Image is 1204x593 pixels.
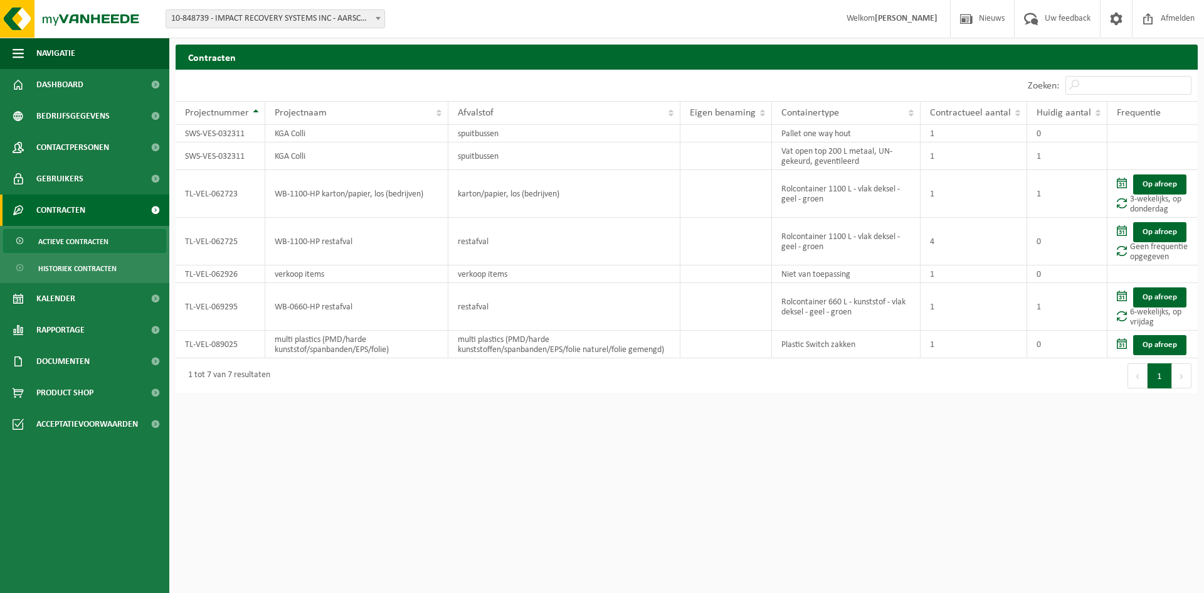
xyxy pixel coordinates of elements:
[36,163,83,195] span: Gebruikers
[690,108,756,118] span: Eigen benaming
[36,346,90,377] span: Documenten
[772,170,921,218] td: Rolcontainer 1100 L - vlak deksel - geel - groen
[921,218,1027,265] td: 4
[1133,335,1186,355] a: Op afroep
[448,283,680,331] td: restafval
[265,142,448,170] td: KGA Colli
[176,170,265,218] td: TL-VEL-062723
[1027,170,1107,218] td: 1
[1107,283,1198,331] td: 6-wekelijks, op vrijdag
[36,132,109,163] span: Contactpersonen
[1027,283,1107,331] td: 1
[1027,218,1107,265] td: 0
[265,265,448,283] td: verkoop items
[36,377,93,409] span: Product Shop
[265,170,448,218] td: WB-1100-HP karton/papier, los (bedrijven)
[1028,81,1059,91] label: Zoeken:
[38,257,117,280] span: Historiek contracten
[1133,174,1186,195] a: Op afroep
[265,125,448,142] td: KGA Colli
[921,170,1027,218] td: 1
[185,108,249,118] span: Projectnummer
[265,331,448,358] td: multi plastics (PMD/harde kunststof/spanbanden/EPS/folie)
[38,230,108,254] span: Actieve contracten
[36,409,138,440] span: Acceptatievoorwaarden
[448,142,680,170] td: spuitbussen
[275,108,327,118] span: Projectnaam
[1027,125,1107,142] td: 0
[265,283,448,331] td: WB-0660-HP restafval
[1148,363,1172,388] button: 1
[458,108,494,118] span: Afvalstof
[36,314,85,346] span: Rapportage
[176,218,265,265] td: TL-VEL-062725
[448,170,680,218] td: karton/papier, los (bedrijven)
[921,283,1027,331] td: 1
[176,331,265,358] td: TL-VEL-089025
[1027,265,1107,283] td: 0
[772,331,921,358] td: Plastic Switch zakken
[1107,218,1198,265] td: Geen frequentie opgegeven
[1133,287,1186,307] a: Op afroep
[448,265,680,283] td: verkoop items
[921,331,1027,358] td: 1
[448,125,680,142] td: spuitbussen
[176,283,265,331] td: TL-VEL-069295
[921,125,1027,142] td: 1
[36,69,83,100] span: Dashboard
[166,10,384,28] span: 10-848739 - IMPACT RECOVERY SYSTEMS INC - AARSCHOT
[166,9,385,28] span: 10-848739 - IMPACT RECOVERY SYSTEMS INC - AARSCHOT
[3,256,166,280] a: Historiek contracten
[1027,142,1107,170] td: 1
[772,125,921,142] td: Pallet one way hout
[1133,222,1186,242] a: Op afroep
[875,14,937,23] strong: [PERSON_NAME]
[36,100,110,132] span: Bedrijfsgegevens
[1172,363,1191,388] button: Next
[772,265,921,283] td: Niet van toepassing
[176,265,265,283] td: TL-VEL-062926
[448,218,680,265] td: restafval
[182,365,270,387] div: 1 tot 7 van 7 resultaten
[36,195,85,226] span: Contracten
[1107,170,1198,218] td: 3-wekelijks, op donderdag
[772,218,921,265] td: Rolcontainer 1100 L - vlak deksel - geel - groen
[3,229,166,253] a: Actieve contracten
[36,38,75,69] span: Navigatie
[1127,363,1148,388] button: Previous
[176,45,1198,69] h2: Contracten
[448,331,680,358] td: multi plastics (PMD/harde kunststoffen/spanbanden/EPS/folie naturel/folie gemengd)
[265,218,448,265] td: WB-1100-HP restafval
[930,108,1011,118] span: Contractueel aantal
[36,283,75,314] span: Kalender
[781,108,839,118] span: Containertype
[921,142,1027,170] td: 1
[176,142,265,170] td: SWS-VES-032311
[1027,331,1107,358] td: 0
[176,125,265,142] td: SWS-VES-032311
[921,265,1027,283] td: 1
[772,283,921,331] td: Rolcontainer 660 L - kunststof - vlak deksel - geel - groen
[1117,108,1161,118] span: Frequentie
[772,142,921,170] td: Vat open top 200 L metaal, UN-gekeurd, geventileerd
[1037,108,1091,118] span: Huidig aantal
